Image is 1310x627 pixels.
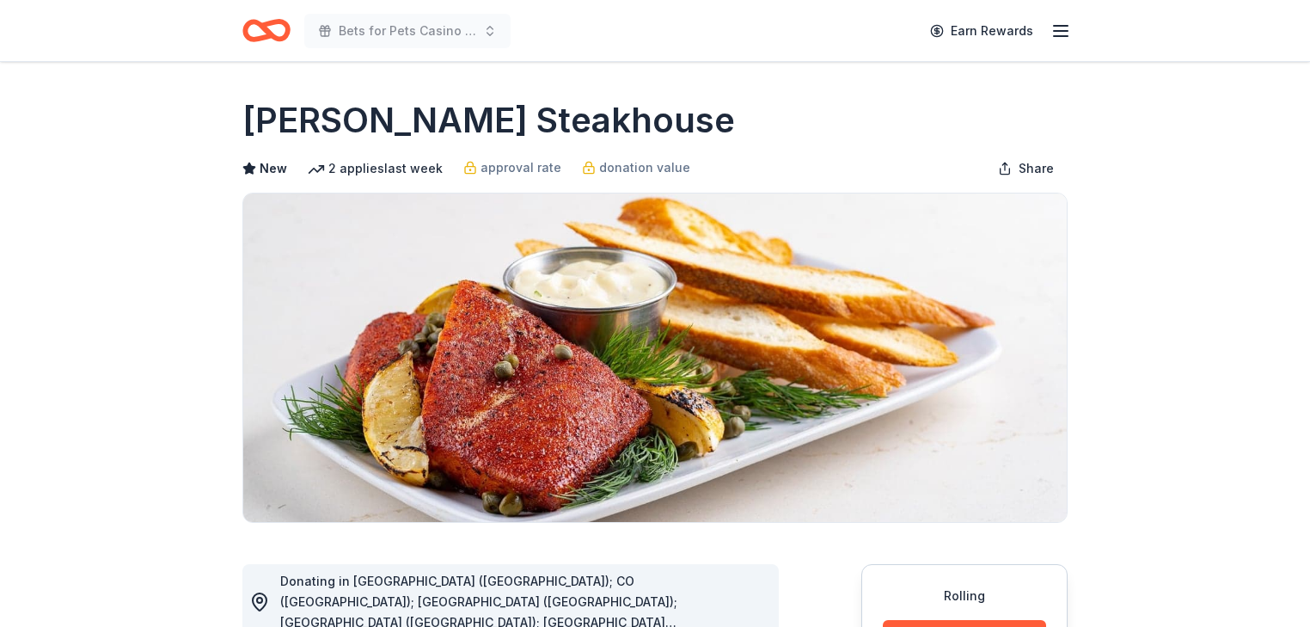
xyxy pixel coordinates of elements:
a: approval rate [463,157,561,178]
button: Bets for Pets Casino Night [304,14,511,48]
a: donation value [582,157,690,178]
span: Bets for Pets Casino Night [339,21,476,41]
div: Rolling [883,586,1046,606]
img: Image for Perry's Steakhouse [243,194,1067,522]
span: New [260,158,287,179]
span: Share [1019,158,1054,179]
span: approval rate [481,157,561,178]
a: Earn Rewards [920,15,1044,46]
button: Share [984,151,1068,186]
div: 2 applies last week [308,158,443,179]
h1: [PERSON_NAME] Steakhouse [242,96,735,144]
span: donation value [599,157,690,178]
a: Home [242,10,291,51]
